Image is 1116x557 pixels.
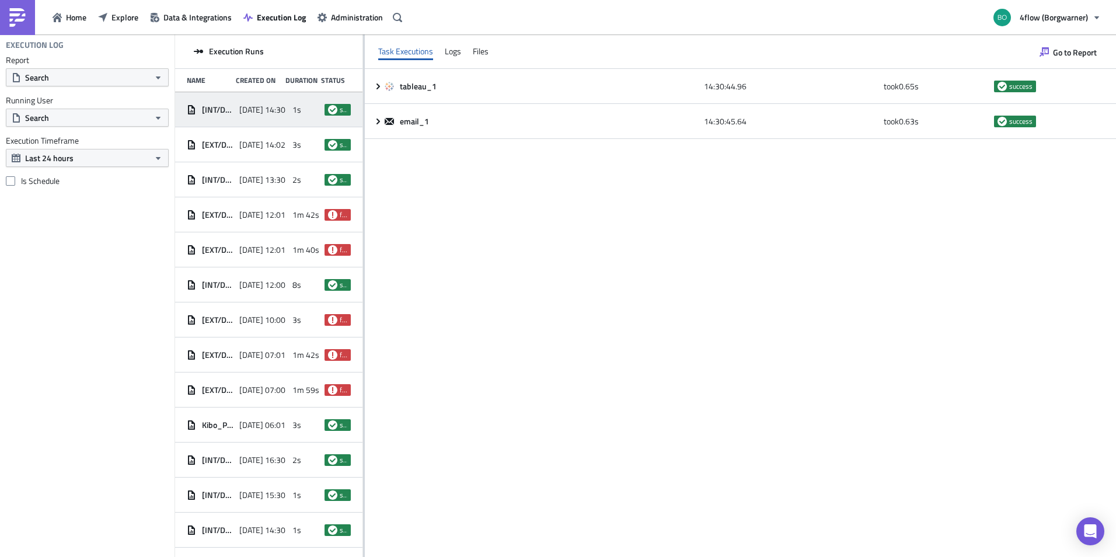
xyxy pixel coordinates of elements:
label: Running User [6,95,169,106]
span: success [340,420,347,430]
span: 3s [292,140,301,150]
span: success [998,117,1007,126]
span: success [328,525,337,535]
span: Go to Report [1053,46,1097,58]
span: success [998,82,1007,91]
button: Home [47,8,92,26]
span: [EXT/DAILY/Execution] - SF 12:00_Not_collected_external sending to carrier [202,210,233,220]
button: Execution Log [238,8,312,26]
button: Explore [92,8,144,26]
span: [EXT/DAILY/Execution] - SF 12:00_Not_delivered_external sending to carrier [202,245,233,255]
span: [DATE] 15:30 [239,490,285,500]
div: Status [321,76,346,85]
span: 1s [292,105,301,115]
span: success [340,280,347,290]
span: [EXT/DAILY/Execution] - SF 7:00_Not_delivered_external sending to carrier [202,350,233,360]
span: [EXT/DAILY/Execution] - Milsped plate nr. overview - BW RTT [202,315,233,325]
span: [DATE] 07:01 [239,350,285,360]
div: Name [187,76,230,85]
span: [DATE] 16:30 [239,455,285,465]
span: [DATE] 06:01 [239,420,285,430]
label: Execution Timeframe [6,135,169,146]
span: Search [25,112,49,124]
span: [DATE] 10:00 [239,315,285,325]
span: 1m 59s [292,385,319,395]
div: Duration [285,76,315,85]
span: 1m 42s [292,210,319,220]
span: [INT/DAILY/Execution] - SF - Collected/delivered [202,280,233,290]
span: 3s [292,315,301,325]
span: [INT/DAILY/Execution] - 2pm_BorgWarner Open TOs - 2 days check [202,105,233,115]
div: took 0.63 s [884,111,988,132]
button: Search [6,109,169,127]
span: [INT/DAILY/Execution] - 4pm_BorgWarner Open TOs - 2 days check [202,455,233,465]
div: 14:30:45.64 [704,111,878,132]
span: success [340,490,347,500]
div: 14:30:44.96 [704,76,878,97]
span: success [340,525,347,535]
img: Avatar [992,8,1012,27]
img: PushMetrics [8,8,27,27]
button: Go to Report [1034,43,1103,61]
label: Is Schedule [6,176,169,186]
span: 1m 42s [292,350,319,360]
span: email_1 [400,116,431,127]
label: Report [6,55,169,65]
span: failed [328,315,337,325]
span: success [328,175,337,184]
a: Administration [312,8,389,26]
div: Created On [236,76,279,85]
span: [DATE] 12:01 [239,245,285,255]
div: took 0.65 s [884,76,988,97]
span: success [328,140,337,149]
span: [EXT/DAILY/Execution] - SF 7:00_Not_collected_external sending to carrier [202,385,233,395]
span: failed [340,350,347,360]
span: 8s [292,280,301,290]
span: Home [66,11,86,23]
span: 1s [292,525,301,535]
span: failed [328,350,337,360]
button: Last 24 hours [6,149,169,167]
span: [DATE] 12:01 [239,210,285,220]
div: Logs [445,43,461,60]
span: 3s [292,420,301,430]
span: failed [328,245,337,255]
span: 2s [292,455,301,465]
span: Execution Log [257,11,306,23]
span: [INT/DAILY/Execution] - 3pm_BorgWarner Open TOs - 2 days check [202,490,233,500]
span: success [340,140,347,149]
div: Open Intercom Messenger [1076,517,1104,545]
span: Last 24 hours [25,152,74,164]
span: 1s [292,490,301,500]
span: success [328,490,337,500]
div: Files [473,43,489,60]
span: success [340,105,347,114]
span: [INT/DAILY/Execution] - 1pm_BorgWarner Open TOs - 2 days check [202,175,233,185]
span: [DATE] 13:30 [239,175,285,185]
span: success [328,455,337,465]
span: Administration [331,11,383,23]
span: [DATE] 14:30 [239,525,285,535]
span: [EXT/DAILY/Execution] - Alba plate nr. overview - BW RTT [202,140,233,150]
button: Search [6,68,169,86]
span: Explore [111,11,138,23]
span: failed [340,245,347,255]
span: success [1009,82,1033,91]
span: failed [328,385,337,395]
span: [DATE] 07:00 [239,385,285,395]
span: failed [340,210,347,220]
button: Data & Integrations [144,8,238,26]
span: success [328,105,337,114]
span: [DATE] 12:00 [239,280,285,290]
span: success [340,175,347,184]
span: success [1009,117,1033,126]
span: 1m 40s [292,245,319,255]
button: 4flow (Borgwarner) [986,5,1107,30]
span: success [328,280,337,290]
span: Kibo_Premium freight dashboard_rawdata [202,420,233,430]
span: failed [328,210,337,220]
